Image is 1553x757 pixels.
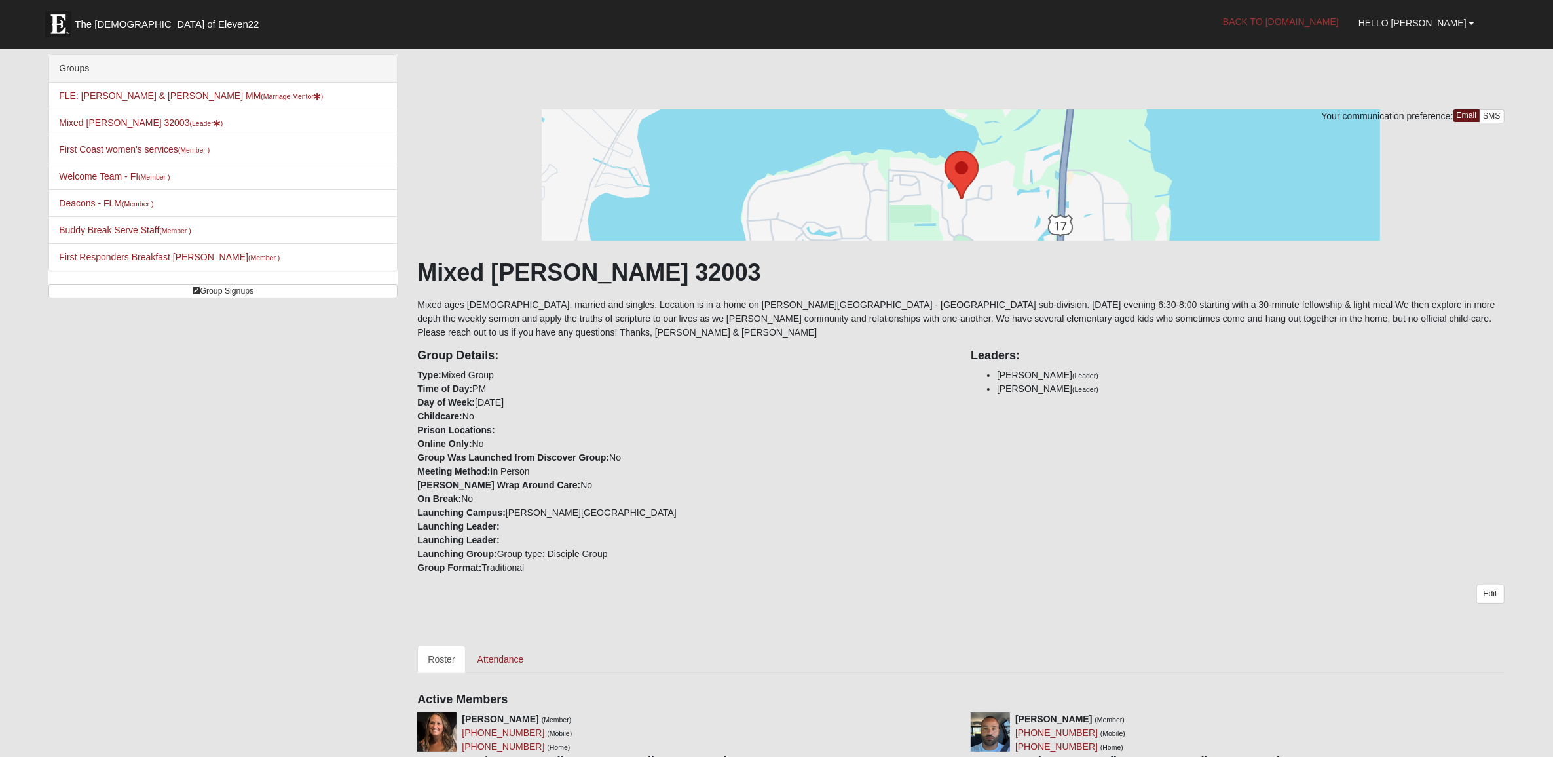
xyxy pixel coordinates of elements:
strong: Launching Group: [417,549,496,559]
strong: Day of Week: [417,397,475,408]
small: (Member ) [159,227,191,235]
a: Hello [PERSON_NAME] [1349,7,1485,39]
a: First Responders Breakfast [PERSON_NAME](Member ) [59,252,280,262]
a: Edit [1476,585,1505,604]
h4: Leaders: [971,349,1505,363]
small: (Member ) [248,254,280,262]
small: (Leader) [1072,385,1098,393]
strong: Prison Locations: [417,425,495,435]
strong: Launching Leader: [417,521,499,532]
a: [PHONE_NUMBER] [462,728,544,738]
span: The [DEMOGRAPHIC_DATA] of Eleven22 [75,18,259,31]
li: [PERSON_NAME] [997,368,1505,382]
a: Welcome Team - FI(Member ) [59,171,170,182]
strong: [PERSON_NAME] [1015,714,1092,724]
strong: Meeting Method: [417,466,490,476]
a: Buddy Break Serve Staff(Member ) [59,225,191,235]
span: Hello [PERSON_NAME] [1358,18,1467,28]
h4: Group Details: [417,349,951,363]
small: (Member ) [138,173,170,181]
a: Email [1453,109,1480,122]
strong: Childcare: [417,411,462,421]
span: Your communication preference: [1321,111,1453,121]
a: Group Signups [48,284,398,298]
a: SMS [1479,109,1505,123]
a: Mixed [PERSON_NAME] 32003(Leader) [59,117,223,128]
a: Roster [417,646,465,673]
a: First Coast women's services(Member ) [59,144,210,155]
small: (Leader ) [189,119,223,127]
small: (Member) [542,716,572,724]
small: (Member ) [122,200,153,208]
strong: Time of Day: [417,383,472,394]
strong: Launching Campus: [417,507,506,518]
small: (Member) [1095,716,1125,724]
a: The [DEMOGRAPHIC_DATA] of Eleven22 [39,5,301,37]
a: [PHONE_NUMBER] [1015,728,1098,738]
h1: Mixed [PERSON_NAME] 32003 [417,258,1504,286]
div: Groups [49,55,397,83]
div: Mixed Group PM [DATE] No No No In Person No No [PERSON_NAME][GEOGRAPHIC_DATA] Group type: Discipl... [407,340,961,575]
li: [PERSON_NAME] [997,382,1505,396]
strong: Launching Leader: [417,535,499,545]
a: FLE: [PERSON_NAME] & [PERSON_NAME] MM(Marriage Mentor) [59,90,323,101]
small: (Leader) [1072,372,1098,379]
a: Deacons - FLM(Member ) [59,198,153,208]
strong: Group Format: [417,562,481,573]
img: Eleven22 logo [45,11,71,37]
small: (Member ) [178,146,210,154]
strong: Online Only: [417,438,472,449]
strong: On Break: [417,494,461,504]
strong: Group Was Launched from Discover Group: [417,452,609,463]
a: Back to [DOMAIN_NAME] [1213,5,1349,38]
small: (Mobile) [1100,729,1125,737]
small: (Mobile) [547,729,572,737]
strong: [PERSON_NAME] Wrap Around Care: [417,480,580,490]
strong: Type: [417,370,441,380]
a: Attendance [467,646,534,673]
strong: [PERSON_NAME] [462,714,538,724]
small: (Marriage Mentor ) [261,92,323,100]
h4: Active Members [417,693,1504,707]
